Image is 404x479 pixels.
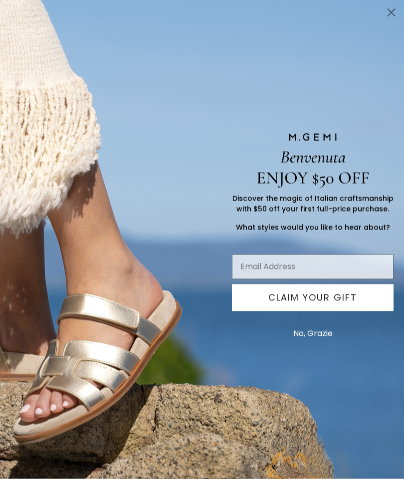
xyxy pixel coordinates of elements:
[288,133,338,142] img: M.GEMI
[236,223,390,233] span: What styles would you like to hear about?
[232,284,394,311] button: CLAIM YOUR GIFT
[232,254,394,279] input: Email Address
[232,194,394,214] span: Discover the magic of Italian craftsmanship with $50 off your first full-price purchase.
[280,147,346,168] span: Benvenuta
[288,321,338,346] button: No, Grazie
[256,168,370,189] span: ENJOY $50 OFF
[383,4,400,21] button: Close dialog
